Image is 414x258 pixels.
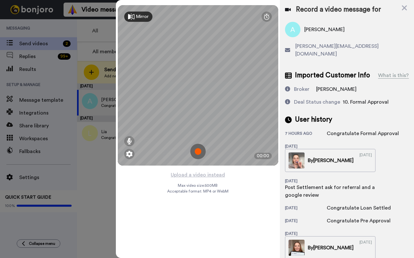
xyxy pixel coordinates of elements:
[178,183,218,188] span: Max video size: 500 MB
[190,144,206,159] img: ic_record_start.svg
[327,204,391,212] div: Congratulate Loan Settled
[285,184,388,199] div: Post Settlement ask for referral and a google review
[289,152,305,168] img: 591c3247-f5cb-406b-be63-5547f13e2b1e-thumb.jpg
[308,157,354,164] div: By [PERSON_NAME]
[327,130,399,137] div: Congratulate Formal Approval
[167,189,229,194] span: Acceptable format: MP4 or WebM
[169,171,227,179] button: Upload a video instead
[285,178,327,184] div: [DATE]
[343,99,389,105] span: 10. Formal Approval
[359,152,372,168] div: [DATE]
[285,205,327,212] div: [DATE]
[308,244,354,252] div: By [PERSON_NAME]
[295,42,409,58] span: [PERSON_NAME][EMAIL_ADDRESS][DOMAIN_NAME]
[327,217,391,225] div: Congratulate Pre Approval
[289,240,305,256] img: 4ade263f-0230-4004-a0ed-1284de86872d-thumb.jpg
[285,149,375,172] a: By[PERSON_NAME][DATE]
[359,240,372,256] div: [DATE]
[254,153,272,159] div: 00:00
[295,115,332,125] span: User history
[295,71,370,80] span: Imported Customer Info
[285,144,327,149] div: [DATE]
[316,87,357,92] span: [PERSON_NAME]
[285,218,327,225] div: [DATE]
[285,131,327,137] div: 7 hours ago
[294,85,309,93] div: Broker
[285,231,327,236] div: [DATE]
[294,98,340,106] div: Deal Status change
[126,151,133,157] img: ic_gear.svg
[378,72,409,79] div: What is this?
